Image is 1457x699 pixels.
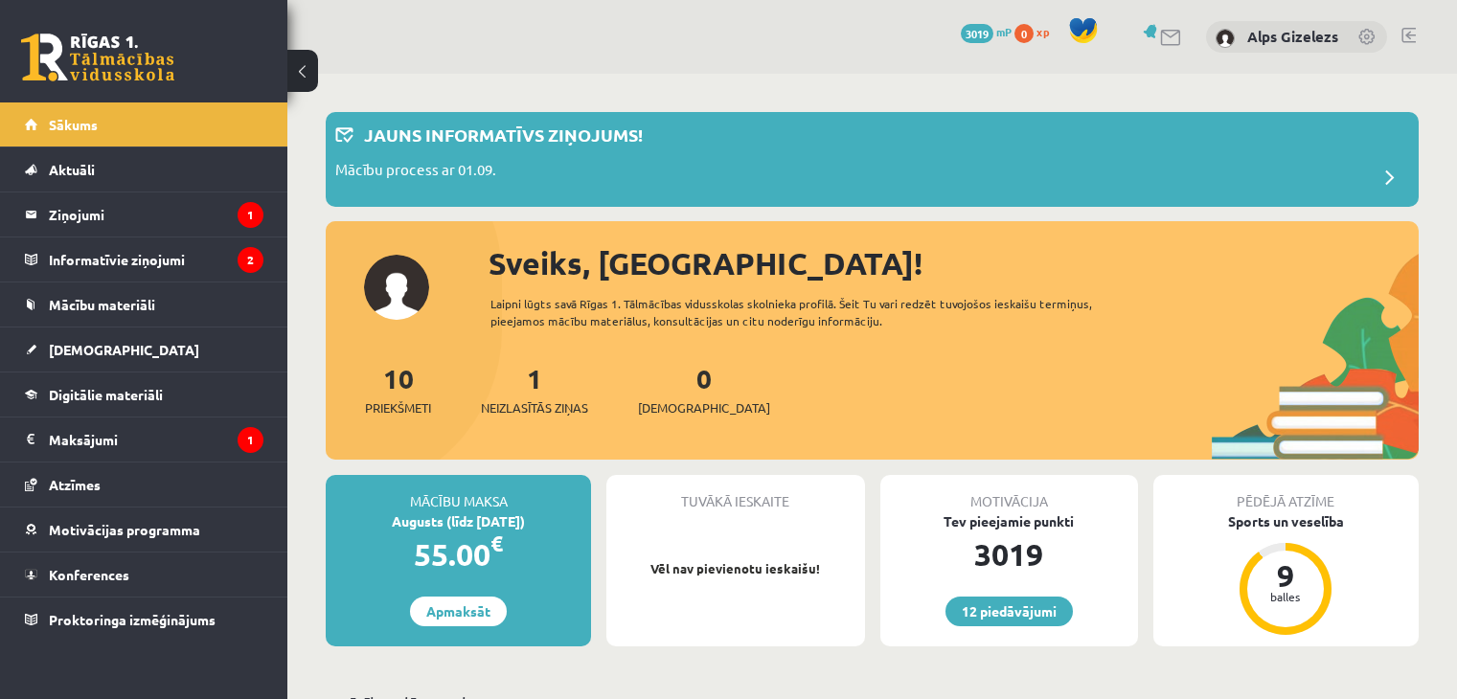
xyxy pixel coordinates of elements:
[1257,560,1314,591] div: 9
[606,475,864,511] div: Tuvākā ieskaite
[1153,475,1419,511] div: Pēdējā atzīme
[1247,27,1338,46] a: Alps Gizelezs
[49,476,101,493] span: Atzīmes
[638,361,770,417] a: 0[DEMOGRAPHIC_DATA]
[961,24,1012,39] a: 3019 mP
[49,161,95,178] span: Aktuāli
[326,531,591,577] div: 55.00
[616,559,854,578] p: Vēl nav pievienotu ieskaišu!
[490,295,1147,329] div: Laipni lūgts savā Rīgas 1. Tālmācības vidusskolas skolnieka profilā. Šeit Tu vari redzēt tuvojošo...
[638,398,770,417] span: [DEMOGRAPHIC_DATA]
[1036,24,1049,39] span: xp
[49,611,216,628] span: Proktoringa izmēģinājums
[238,247,263,273] i: 2
[961,24,993,43] span: 3019
[365,361,431,417] a: 10Priekšmeti
[335,122,1409,197] a: Jauns informatīvs ziņojums! Mācību process ar 01.09.
[945,597,1073,626] a: 12 piedāvājumi
[49,417,263,462] legend: Maksājumi
[880,475,1138,511] div: Motivācija
[25,282,263,327] a: Mācību materiāli
[1014,24,1034,43] span: 0
[25,507,263,552] a: Motivācijas programma
[25,102,263,147] a: Sākums
[49,566,129,583] span: Konferences
[49,192,263,237] legend: Ziņojumi
[25,327,263,372] a: [DEMOGRAPHIC_DATA]
[1153,511,1419,531] div: Sports un veselība
[326,511,591,531] div: Augusts (līdz [DATE])
[25,192,263,237] a: Ziņojumi1
[335,159,496,186] p: Mācību process ar 01.09.
[1257,591,1314,602] div: balles
[365,398,431,417] span: Priekšmeti
[49,296,155,313] span: Mācību materiāli
[25,147,263,192] a: Aktuāli
[364,122,643,147] p: Jauns informatīvs ziņojums!
[49,237,263,282] legend: Informatīvie ziņojumi
[238,202,263,228] i: 1
[25,237,263,282] a: Informatīvie ziņojumi2
[880,531,1138,577] div: 3019
[489,240,1419,286] div: Sveiks, [GEOGRAPHIC_DATA]!
[21,34,174,81] a: Rīgas 1. Tālmācības vidusskola
[880,511,1138,531] div: Tev pieejamie punkti
[49,341,199,358] span: [DEMOGRAPHIC_DATA]
[25,552,263,597] a: Konferences
[238,427,263,453] i: 1
[490,530,503,557] span: €
[1216,29,1235,48] img: Alps Gizelezs
[326,475,591,511] div: Mācību maksa
[25,598,263,642] a: Proktoringa izmēģinājums
[410,597,507,626] a: Apmaksāt
[25,417,263,462] a: Maksājumi1
[481,398,588,417] span: Neizlasītās ziņas
[1014,24,1059,39] a: 0 xp
[25,462,263,507] a: Atzīmes
[49,116,98,133] span: Sākums
[996,24,1012,39] span: mP
[49,521,200,538] span: Motivācijas programma
[1153,511,1419,638] a: Sports un veselība 9 balles
[481,361,588,417] a: 1Neizlasītās ziņas
[49,386,163,403] span: Digitālie materiāli
[25,372,263,417] a: Digitālie materiāli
